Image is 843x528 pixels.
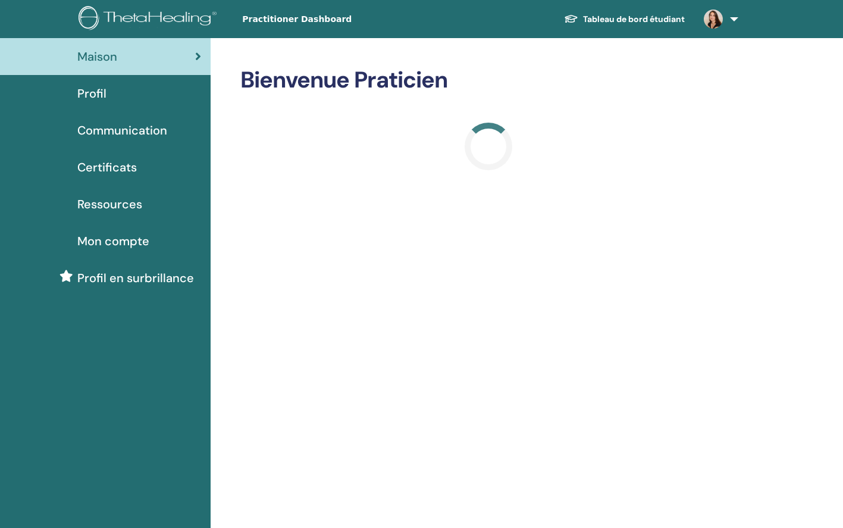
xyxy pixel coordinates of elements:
span: Profil [77,85,106,102]
span: Profil en surbrillance [77,269,194,287]
span: Mon compte [77,232,149,250]
span: Practitioner Dashboard [242,13,421,26]
img: graduation-cap-white.svg [564,14,578,24]
span: Certificats [77,158,137,176]
span: Ressources [77,195,142,213]
span: Communication [77,121,167,139]
span: Maison [77,48,117,65]
h2: Bienvenue Praticien [240,67,736,94]
img: default.jpg [704,10,723,29]
img: logo.png [79,6,221,33]
a: Tableau de bord étudiant [554,8,694,30]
